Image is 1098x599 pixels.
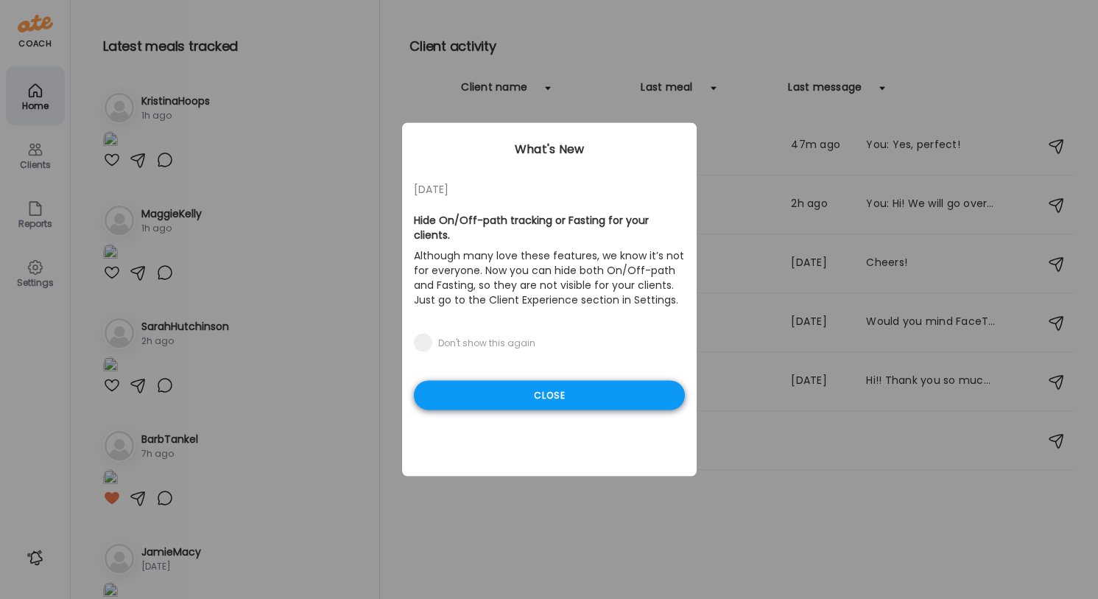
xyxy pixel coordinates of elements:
div: Don't show this again [438,337,535,349]
p: Although many love these features, we know it’s not for everyone. Now you can hide both On/Off-pa... [414,245,685,310]
div: Close [414,381,685,410]
div: [DATE] [414,181,685,198]
div: What's New [402,141,697,158]
b: Hide On/Off-path tracking or Fasting for your clients. [414,213,649,242]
